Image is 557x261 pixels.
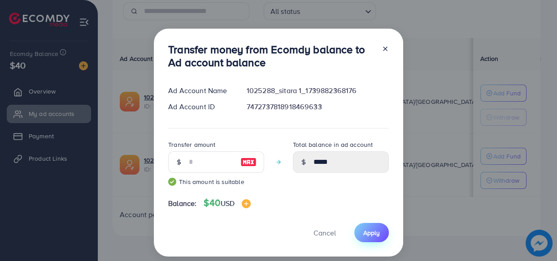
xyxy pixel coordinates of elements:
div: Ad Account Name [161,86,239,96]
button: Apply [354,223,389,242]
div: 7472737818918469633 [239,102,396,112]
label: Transfer amount [168,140,215,149]
div: Ad Account ID [161,102,239,112]
img: guide [168,178,176,186]
img: image [240,157,257,167]
label: Total balance in ad account [293,140,373,149]
small: This amount is suitable [168,177,264,186]
span: Balance: [168,198,196,209]
button: Cancel [302,223,347,242]
span: USD [221,198,235,208]
img: image [242,199,251,208]
div: 1025288_sitara 1_1739882368176 [239,86,396,96]
span: Cancel [313,228,336,238]
span: Apply [363,228,380,237]
h4: $40 [204,197,251,209]
h3: Transfer money from Ecomdy balance to Ad account balance [168,43,374,69]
